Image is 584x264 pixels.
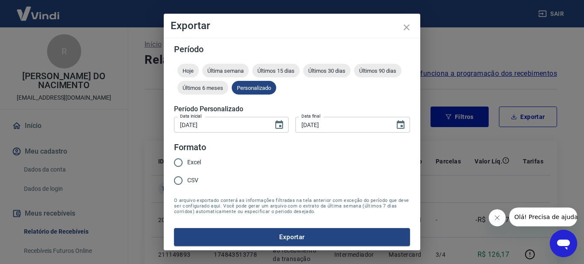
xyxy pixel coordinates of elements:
[295,117,389,133] input: DD/MM/YYYY
[392,116,409,133] button: Choose date, selected date is 26 de ago de 2025
[180,113,202,119] label: Data inicial
[303,64,351,77] div: Últimos 30 dias
[174,105,410,113] h5: Período Personalizado
[177,81,228,95] div: Últimos 6 meses
[232,85,276,91] span: Personalizado
[303,68,351,74] span: Últimos 30 dias
[252,68,300,74] span: Últimos 15 dias
[354,68,401,74] span: Últimos 90 dias
[271,116,288,133] button: Choose date, selected date is 19 de ago de 2025
[509,208,577,226] iframe: Mensagem da empresa
[489,209,506,226] iframe: Fechar mensagem
[174,141,206,154] legend: Formato
[232,81,276,95] div: Personalizado
[174,45,410,53] h5: Período
[174,117,267,133] input: DD/MM/YYYY
[202,68,249,74] span: Última semana
[5,6,72,13] span: Olá! Precisa de ajuda?
[177,64,199,77] div: Hoje
[187,176,198,185] span: CSV
[177,68,199,74] span: Hoje
[202,64,249,77] div: Última semana
[171,21,413,31] h4: Exportar
[354,64,401,77] div: Últimos 90 dias
[550,230,577,257] iframe: Botão para abrir a janela de mensagens
[396,17,417,38] button: close
[187,158,201,167] span: Excel
[177,85,228,91] span: Últimos 6 meses
[174,198,410,214] span: O arquivo exportado conterá as informações filtradas na tela anterior com exceção do período que ...
[301,113,321,119] label: Data final
[252,64,300,77] div: Últimos 15 dias
[174,228,410,246] button: Exportar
